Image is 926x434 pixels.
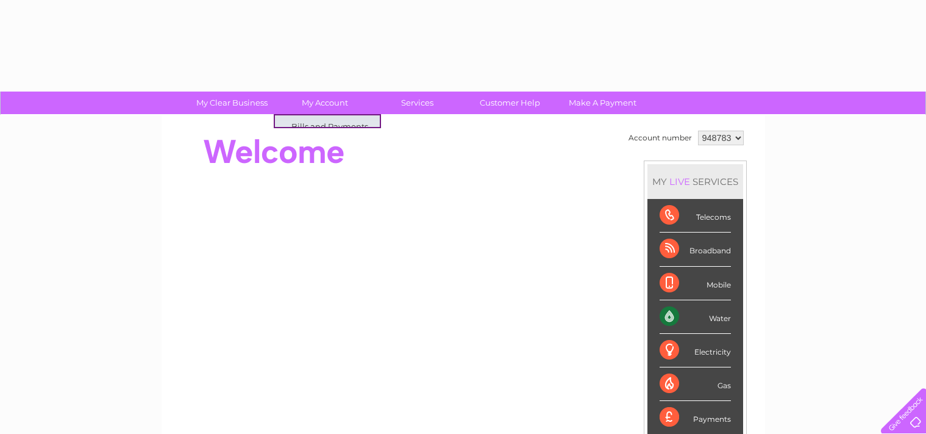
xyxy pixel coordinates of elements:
div: Gas [660,367,731,401]
div: MY SERVICES [647,164,743,199]
div: Mobile [660,267,731,300]
a: Customer Help [460,92,560,114]
a: Make A Payment [552,92,653,114]
a: My Account [274,92,375,114]
a: My Clear Business [182,92,282,114]
div: Water [660,300,731,334]
a: Services [367,92,468,114]
div: Electricity [660,334,731,367]
div: Broadband [660,233,731,266]
div: Telecoms [660,199,731,233]
td: Account number [625,128,695,148]
a: Bills and Payments [279,115,380,140]
div: Payments [660,401,731,434]
div: LIVE [667,176,693,187]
